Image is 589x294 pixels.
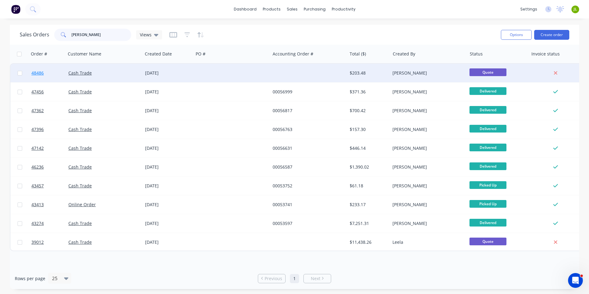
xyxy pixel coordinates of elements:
[469,125,506,133] span: Delivered
[392,145,461,151] div: [PERSON_NAME]
[469,106,506,114] span: Delivered
[68,164,92,170] a: Cash Trade
[350,164,386,170] div: $1,390.02
[15,276,45,282] span: Rows per page
[68,220,92,226] a: Cash Trade
[31,120,68,139] a: 47396
[145,89,191,95] div: [DATE]
[469,238,506,245] span: Quote
[301,5,329,14] div: purchasing
[469,181,506,189] span: Picked Up
[140,31,152,38] span: Views
[392,89,461,95] div: [PERSON_NAME]
[31,101,68,120] a: 47362
[350,239,386,245] div: $11,438.26
[534,30,569,40] button: Create order
[71,29,132,41] input: Search...
[68,126,92,132] a: Cash Trade
[392,108,461,114] div: [PERSON_NAME]
[31,158,68,176] a: 46236
[260,5,284,14] div: products
[68,51,101,57] div: Customer Name
[350,108,386,114] div: $700.42
[231,5,260,14] a: dashboard
[31,108,44,114] span: 47362
[31,70,44,76] span: 48486
[68,70,92,76] a: Cash Trade
[350,202,386,208] div: $233.17
[469,162,506,170] span: Delivered
[392,220,461,227] div: [PERSON_NAME]
[31,195,68,214] a: 43413
[68,239,92,245] a: Cash Trade
[145,145,191,151] div: [DATE]
[469,144,506,151] span: Delivered
[350,51,366,57] div: Total ($)
[31,177,68,195] a: 43457
[145,51,172,57] div: Created Date
[350,126,386,133] div: $157.30
[392,183,461,189] div: [PERSON_NAME]
[350,220,386,227] div: $7,251.31
[574,6,577,12] span: JL
[11,5,20,14] img: Factory
[393,51,415,57] div: Created By
[273,183,341,189] div: 00053752
[517,5,540,14] div: settings
[531,51,560,57] div: Invoice status
[273,202,341,208] div: 00053741
[273,108,341,114] div: 00056817
[258,276,285,282] a: Previous page
[568,273,583,288] iframe: Intercom live chat
[273,220,341,227] div: 00053597
[470,51,483,57] div: Status
[68,145,92,151] a: Cash Trade
[31,89,44,95] span: 47456
[68,108,92,113] a: Cash Trade
[31,145,44,151] span: 47142
[290,274,299,283] a: Page 1 is your current page
[273,51,313,57] div: Accounting Order #
[350,89,386,95] div: $371.36
[273,164,341,170] div: 00056587
[145,239,191,245] div: [DATE]
[469,87,506,95] span: Delivered
[145,202,191,208] div: [DATE]
[31,139,68,157] a: 47142
[145,126,191,133] div: [DATE]
[501,30,532,40] button: Options
[304,276,331,282] a: Next page
[31,220,44,227] span: 43274
[68,202,96,207] a: Online Order
[196,51,205,57] div: PO #
[145,220,191,227] div: [DATE]
[145,164,191,170] div: [DATE]
[392,202,461,208] div: [PERSON_NAME]
[68,183,92,189] a: Cash Trade
[31,233,68,251] a: 39012
[20,32,49,38] h1: Sales Orders
[329,5,359,14] div: productivity
[31,126,44,133] span: 47396
[469,219,506,227] span: Delivered
[255,274,334,283] ul: Pagination
[31,83,68,101] a: 47456
[273,145,341,151] div: 00056631
[31,202,44,208] span: 43413
[311,276,320,282] span: Next
[68,89,92,95] a: Cash Trade
[392,126,461,133] div: [PERSON_NAME]
[392,70,461,76] div: [PERSON_NAME]
[31,214,68,233] a: 43274
[392,239,461,245] div: Leela
[350,70,386,76] div: $203.48
[31,51,47,57] div: Order #
[392,164,461,170] div: [PERSON_NAME]
[265,276,282,282] span: Previous
[31,64,68,82] a: 48486
[273,89,341,95] div: 00056999
[273,126,341,133] div: 00056763
[31,183,44,189] span: 43457
[350,183,386,189] div: $61.18
[469,200,506,208] span: Picked Up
